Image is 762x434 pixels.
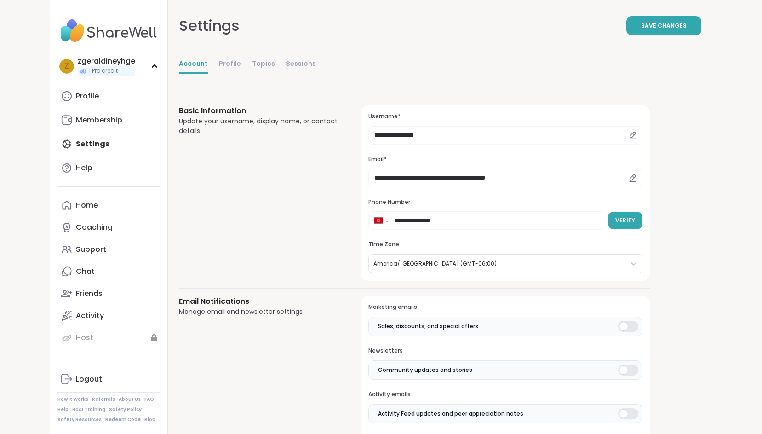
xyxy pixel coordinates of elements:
[76,91,99,101] div: Profile
[252,55,275,74] a: Topics
[76,200,98,210] div: Home
[57,406,69,413] a: Help
[368,113,642,121] h3: Username*
[57,260,160,283] a: Chat
[641,22,687,30] span: Save Changes
[109,406,142,413] a: Safety Policy
[57,157,160,179] a: Help
[105,417,141,423] a: Redeem Code
[368,391,642,399] h3: Activity emails
[57,15,160,47] img: ShareWell Nav Logo
[179,105,339,116] h3: Basic Information
[179,55,208,74] a: Account
[76,244,106,255] div: Support
[368,347,642,355] h3: Newsletters
[76,115,122,125] div: Membership
[615,216,635,225] span: Verify
[57,417,102,423] a: Safety Resources
[76,374,102,384] div: Logout
[378,410,523,418] span: Activity Feed updates and peer appreciation notes
[57,109,160,131] a: Membership
[144,417,155,423] a: Blog
[76,222,113,232] div: Coaching
[57,368,160,390] a: Logout
[57,85,160,107] a: Profile
[78,56,135,66] div: zgeraldineyhge
[286,55,316,74] a: Sessions
[57,327,160,349] a: Host
[368,241,642,249] h3: Time Zone
[72,406,105,413] a: Host Training
[57,194,160,216] a: Home
[76,333,93,343] div: Host
[57,216,160,238] a: Coaching
[76,289,103,299] div: Friends
[57,305,160,327] a: Activity
[57,238,160,260] a: Support
[179,15,240,37] div: Settings
[119,396,141,403] a: About Us
[179,296,339,307] h3: Email Notifications
[64,60,69,72] span: z
[76,311,104,321] div: Activity
[89,67,118,75] span: 1 Pro credit
[608,212,642,229] button: Verify
[179,116,339,136] div: Update your username, display name, or contact details
[368,303,642,311] h3: Marketing emails
[368,156,642,163] h3: Email*
[57,396,88,403] a: How It Works
[144,396,154,403] a: FAQ
[378,366,472,374] span: Community updates and stories
[368,198,642,206] h3: Phone Number
[76,266,95,277] div: Chat
[626,16,701,35] button: Save Changes
[57,283,160,305] a: Friends
[179,307,339,317] div: Manage email and newsletter settings
[378,322,478,330] span: Sales, discounts, and special offers
[219,55,241,74] a: Profile
[92,396,115,403] a: Referrals
[76,163,92,173] div: Help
